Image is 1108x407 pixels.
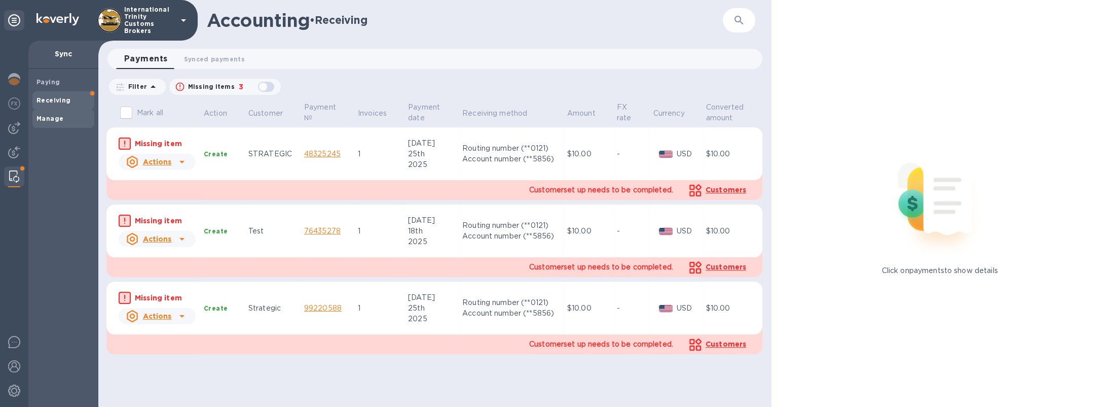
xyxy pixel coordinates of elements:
[617,226,645,236] p: -
[529,339,673,350] p: Customer set up needs to be completed.
[462,108,540,119] span: Receiving method
[36,49,90,59] p: Sync
[36,78,60,86] b: Paying
[135,293,196,303] p: Missing item
[8,97,20,110] img: Foreign exchange
[408,303,454,314] div: 25th
[659,151,673,158] img: USD
[358,303,400,314] p: 1
[706,102,758,123] span: Converted amount
[408,149,454,159] div: 25th
[204,304,228,312] b: Create
[677,149,692,159] p: USD
[124,6,175,35] p: International Trinity Customs Brokers
[706,102,745,123] p: Converted amount
[310,14,367,26] h2: • Receiving
[124,52,168,66] span: Payments
[188,82,235,91] p: Missing items
[239,82,243,92] p: 3
[462,108,527,119] p: Receiving method
[408,236,454,247] div: 2025
[248,226,296,236] div: Test
[462,154,559,164] div: Account number (**5856)
[462,297,559,308] div: Routing number (**0121)
[304,150,341,158] a: 48325245
[462,308,559,319] div: Account number (**5856)
[358,108,387,119] p: Invoices
[529,262,673,273] p: Customer set up needs to be completed.
[248,108,283,119] p: Customer
[567,303,609,314] p: $10.00
[358,226,400,236] p: 1
[204,227,228,235] b: Create
[653,108,684,119] p: Currency
[462,231,559,242] div: Account number (**5856)
[304,102,350,123] span: Payment №
[204,150,228,158] b: Create
[142,158,171,166] u: Actions
[408,226,454,236] div: 18th
[567,149,609,159] p: $10.00
[204,108,240,119] span: Action
[304,304,342,312] a: 99220588
[137,108,163,118] p: Mark all
[36,115,63,122] b: Manage
[124,82,147,91] p: Filter
[881,265,998,276] p: Click on payments to show details
[567,226,609,236] p: $10.00
[462,220,559,231] div: Routing number (**0121)
[462,143,559,154] div: Routing number (**0121)
[248,303,296,314] div: Strategic
[408,138,454,149] div: [DATE]
[706,263,746,271] span: Customers
[408,292,454,303] div: [DATE]
[248,108,296,119] span: Customer
[408,102,454,123] span: Payment date
[358,108,400,119] span: Invoices
[617,102,645,123] span: FX rate
[408,159,454,170] div: 2025
[617,303,645,314] p: -
[706,226,758,236] p: $10.00
[706,303,758,314] p: $10.00
[617,102,632,123] p: FX rate
[135,139,196,149] p: Missing item
[408,314,454,324] div: 2025
[567,108,609,119] span: Amount
[135,216,196,226] p: Missing item
[706,340,746,348] span: Customers
[659,305,673,312] img: USD
[529,185,673,195] p: Customer set up needs to be completed.
[36,96,71,104] b: Receiving
[408,102,441,123] p: Payment date
[184,54,245,64] span: Synced payments
[677,303,692,314] p: USD
[567,108,596,119] p: Amount
[304,102,337,123] p: Payment №
[358,149,400,159] p: 1
[659,228,673,235] img: USD
[207,10,310,31] h1: Accounting
[204,108,227,119] p: Action
[617,149,645,159] p: -
[142,235,171,243] u: Actions
[304,227,341,235] a: 76435278
[706,186,746,194] span: Customers
[408,215,454,226] div: [DATE]
[142,312,171,320] u: Actions
[36,13,79,25] img: Logo
[248,149,296,159] div: STRATEGIC
[706,149,758,159] p: $10.00
[677,226,692,236] p: USD
[653,108,697,119] span: Currency
[169,79,281,95] button: Missing items3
